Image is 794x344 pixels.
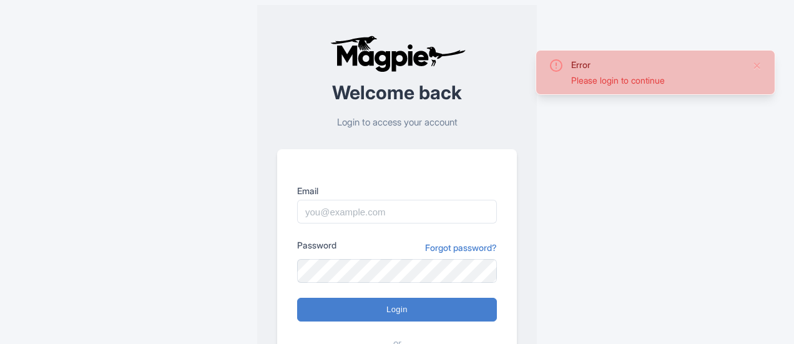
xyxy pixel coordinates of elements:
div: Error [571,58,742,71]
label: Email [297,184,497,197]
input: you@example.com [297,200,497,224]
h2: Welcome back [277,82,517,103]
p: Login to access your account [277,115,517,130]
input: Login [297,298,497,322]
label: Password [297,238,336,252]
div: Please login to continue [571,74,742,87]
a: Forgot password? [425,241,497,254]
img: logo-ab69f6fb50320c5b225c76a69d11143b.png [327,35,468,72]
button: Close [752,58,762,73]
